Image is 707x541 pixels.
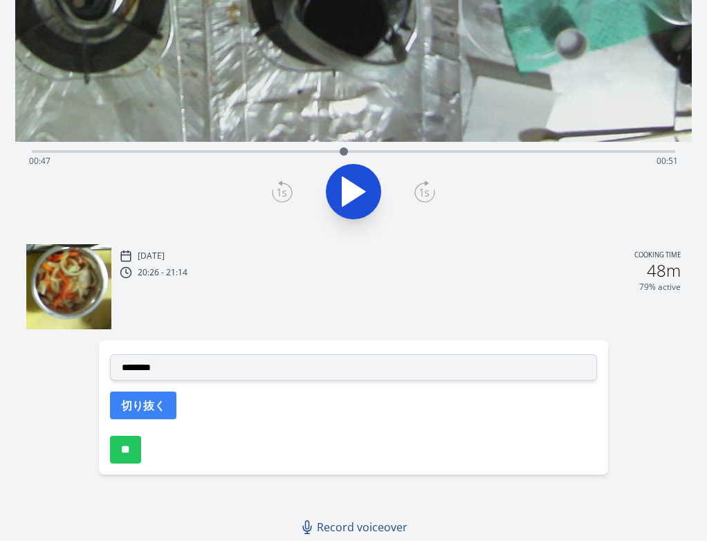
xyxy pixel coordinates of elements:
img: 251007112710_thumb.jpeg [26,244,111,329]
span: 00:51 [656,155,678,167]
p: 79% active [639,282,681,293]
p: Cooking time [634,250,681,262]
h2: 48m [647,262,681,279]
button: 切り抜く [110,392,176,419]
span: Record voiceover [317,519,407,535]
span: 00:47 [29,155,50,167]
p: [DATE] [138,250,165,262]
a: Record voiceover [295,513,416,541]
p: 20:26 - 21:14 [138,267,187,278]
